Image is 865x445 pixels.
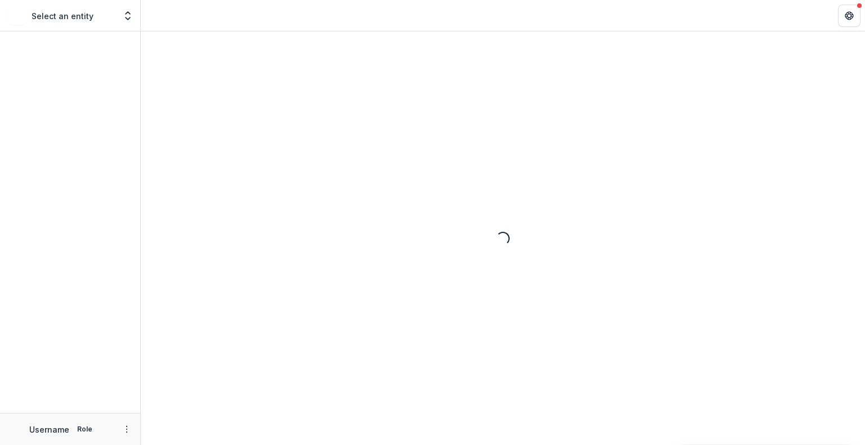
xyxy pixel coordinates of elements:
p: Username [29,424,69,435]
button: Get Help [838,5,860,27]
button: Open entity switcher [120,5,136,27]
p: Select an entity [32,10,93,22]
p: Role [74,424,96,434]
button: More [120,422,133,436]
